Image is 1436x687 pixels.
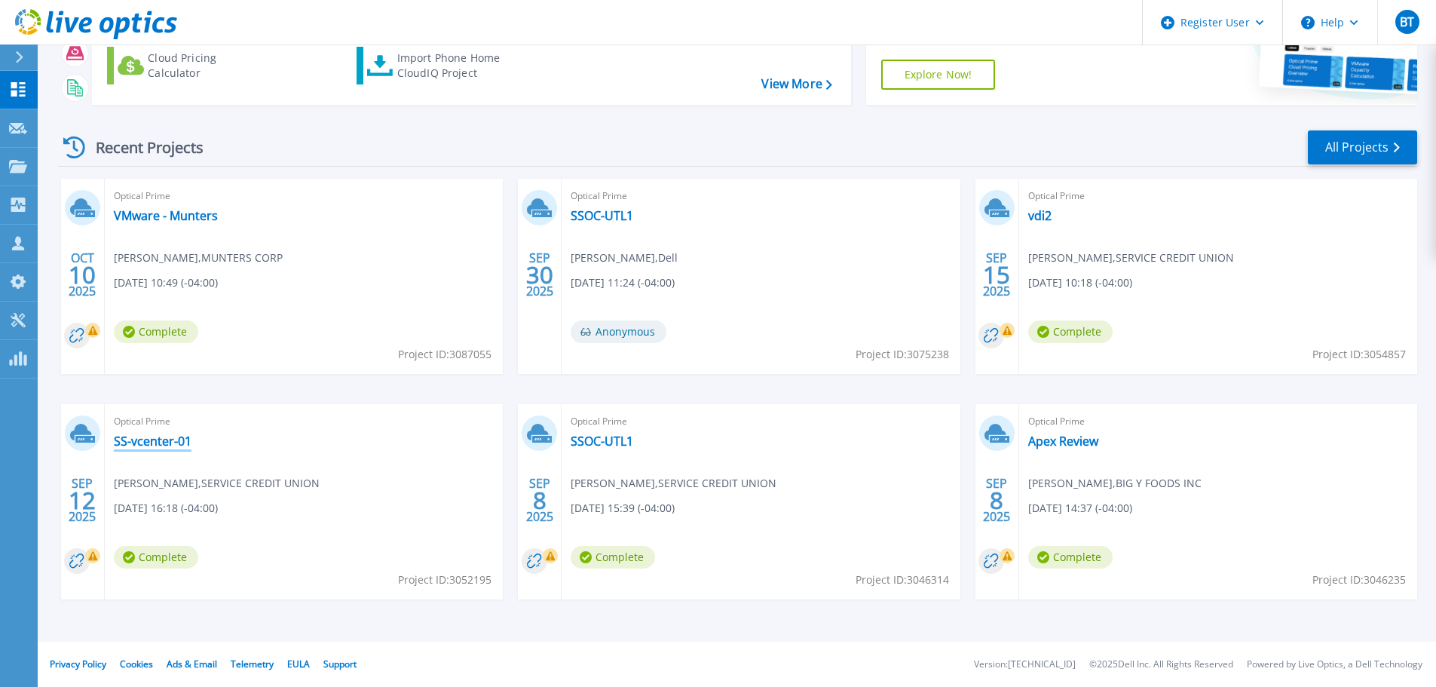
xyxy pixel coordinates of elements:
[571,274,675,291] span: [DATE] 11:24 (-04:00)
[571,188,951,204] span: Optical Prime
[114,475,320,492] span: [PERSON_NAME] , SERVICE CREDIT UNION
[571,500,675,517] span: [DATE] 15:39 (-04:00)
[1247,660,1422,670] li: Powered by Live Optics, a Dell Technology
[1312,346,1406,363] span: Project ID: 3054857
[68,473,96,528] div: SEP 2025
[982,473,1011,528] div: SEP 2025
[68,247,96,302] div: OCT 2025
[50,658,106,670] a: Privacy Policy
[526,268,553,281] span: 30
[114,500,218,517] span: [DATE] 16:18 (-04:00)
[1028,500,1132,517] span: [DATE] 14:37 (-04:00)
[114,208,218,223] a: VMware - Munters
[881,60,996,90] a: Explore Now!
[856,572,949,588] span: Project ID: 3046314
[397,51,515,81] div: Import Phone Home CloudIQ Project
[1400,16,1414,28] span: BT
[114,188,494,204] span: Optical Prime
[525,247,554,302] div: SEP 2025
[1028,434,1098,449] a: Apex Review
[1028,250,1234,266] span: [PERSON_NAME] , SERVICE CREDIT UNION
[1028,274,1132,291] span: [DATE] 10:18 (-04:00)
[856,346,949,363] span: Project ID: 3075238
[58,129,224,166] div: Recent Projects
[571,475,776,492] span: [PERSON_NAME] , SERVICE CREDIT UNION
[1028,188,1408,204] span: Optical Prime
[1028,413,1408,430] span: Optical Prime
[114,413,494,430] span: Optical Prime
[287,658,310,670] a: EULA
[1089,660,1233,670] li: © 2025 Dell Inc. All Rights Reserved
[1028,546,1113,569] span: Complete
[983,268,1010,281] span: 15
[1028,320,1113,343] span: Complete
[120,658,153,670] a: Cookies
[69,268,96,281] span: 10
[990,494,1003,507] span: 8
[114,320,198,343] span: Complete
[525,473,554,528] div: SEP 2025
[533,494,547,507] span: 8
[761,77,831,91] a: View More
[1312,572,1406,588] span: Project ID: 3046235
[974,660,1076,670] li: Version: [TECHNICAL_ID]
[571,208,633,223] a: SSOC-UTL1
[231,658,274,670] a: Telemetry
[114,434,191,449] a: SS-vcenter-01
[114,274,218,291] span: [DATE] 10:49 (-04:00)
[69,494,96,507] span: 12
[571,546,655,569] span: Complete
[148,51,268,81] div: Cloud Pricing Calculator
[571,320,666,343] span: Anonymous
[1028,475,1202,492] span: [PERSON_NAME] , BIG Y FOODS INC
[114,546,198,569] span: Complete
[571,250,678,266] span: [PERSON_NAME] , Dell
[571,413,951,430] span: Optical Prime
[323,658,357,670] a: Support
[167,658,217,670] a: Ads & Email
[114,250,283,266] span: [PERSON_NAME] , MUNTERS CORP
[982,247,1011,302] div: SEP 2025
[107,47,275,84] a: Cloud Pricing Calculator
[398,346,491,363] span: Project ID: 3087055
[398,572,491,588] span: Project ID: 3052195
[571,434,633,449] a: SSOC-UTL1
[1308,130,1417,164] a: All Projects
[1028,208,1052,223] a: vdi2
